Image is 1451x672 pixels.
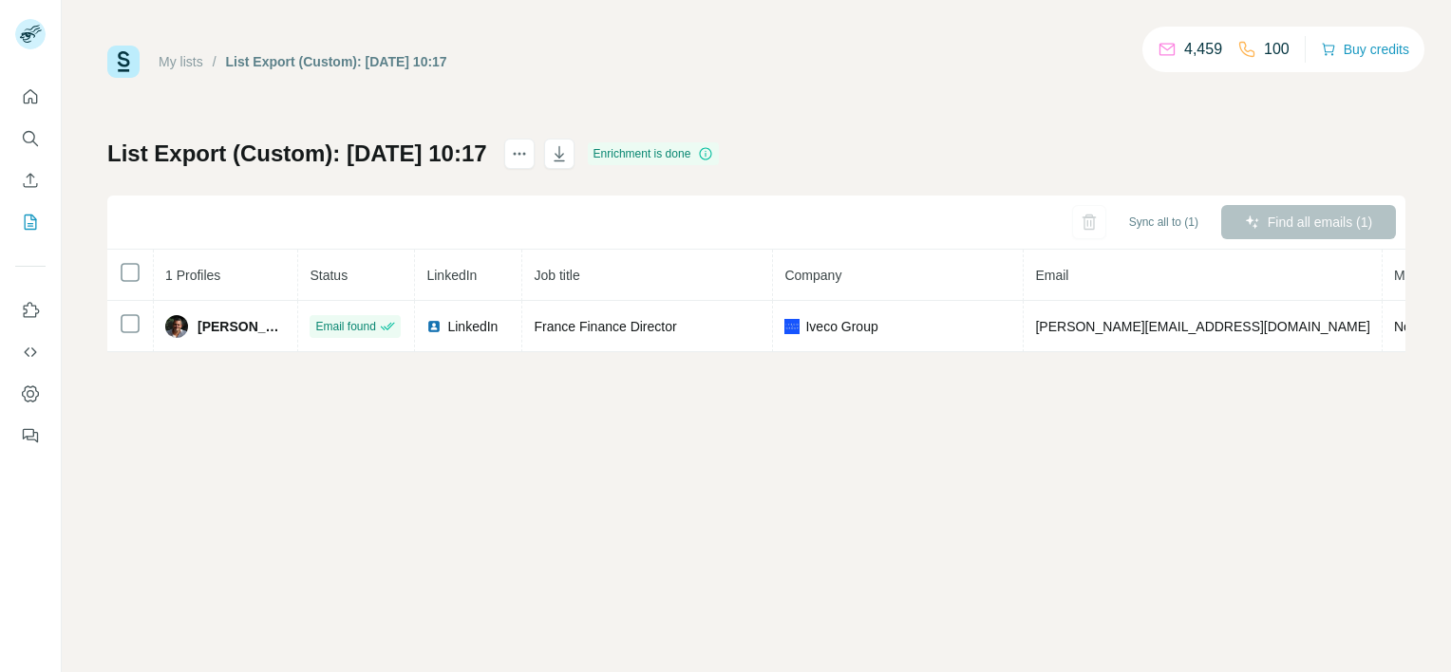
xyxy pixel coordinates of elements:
div: List Export (Custom): [DATE] 10:17 [226,52,447,71]
span: [PERSON_NAME][EMAIL_ADDRESS][DOMAIN_NAME] [1035,319,1369,334]
button: Use Surfe API [15,335,46,369]
span: LinkedIn [447,317,498,336]
span: Job title [534,268,579,283]
a: My lists [159,54,203,69]
p: 100 [1264,38,1290,61]
img: Avatar [165,315,188,338]
span: Iveco Group [805,317,877,336]
button: My lists [15,205,46,239]
span: Company [784,268,841,283]
button: Feedback [15,419,46,453]
span: Sync all to (1) [1129,214,1198,231]
span: Status [310,268,348,283]
button: Quick start [15,80,46,114]
span: 1 Profiles [165,268,220,283]
span: France Finance Director [534,319,676,334]
button: Search [15,121,46,156]
li: / [213,52,217,71]
span: [PERSON_NAME] [198,317,286,336]
img: Surfe Logo [107,46,140,78]
button: Enrich CSV [15,163,46,197]
span: Email found [315,318,375,335]
button: Use Surfe on LinkedIn [15,293,46,327]
span: Email [1035,268,1068,283]
button: Dashboard [15,377,46,411]
div: Enrichment is done [588,142,720,165]
span: Mobile [1394,268,1433,283]
img: company-logo [784,319,800,334]
button: Sync all to (1) [1116,208,1212,236]
h1: List Export (Custom): [DATE] 10:17 [107,139,487,169]
img: LinkedIn logo [426,319,442,334]
p: 4,459 [1184,38,1222,61]
button: actions [504,139,535,169]
button: Buy credits [1321,36,1409,63]
span: LinkedIn [426,268,477,283]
